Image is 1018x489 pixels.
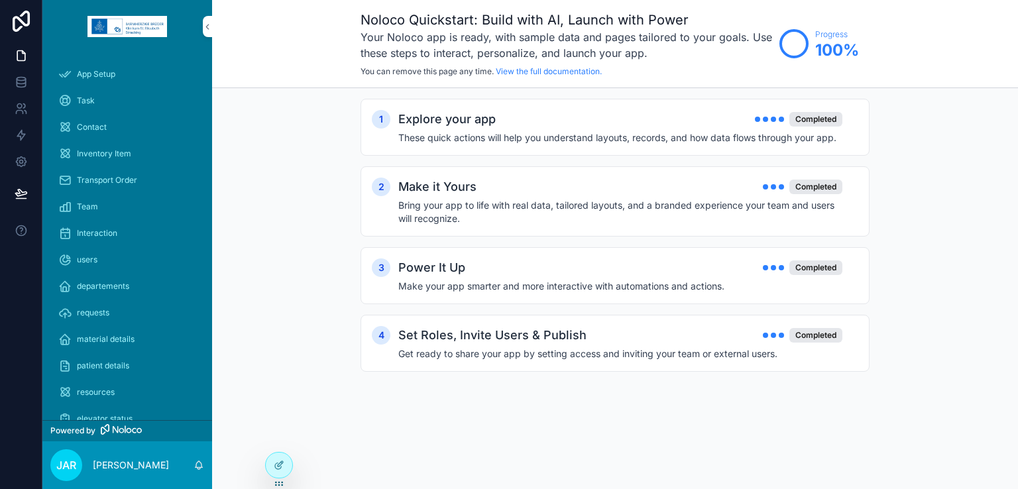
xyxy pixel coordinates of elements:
[496,66,602,76] a: View the full documentation.
[77,175,137,186] span: Transport Order
[77,360,129,371] span: patient details
[789,328,842,343] div: Completed
[50,89,204,113] a: Task
[50,248,204,272] a: users
[77,228,117,239] span: Interaction
[50,380,204,404] a: resources
[398,347,842,360] h4: Get ready to share your app by setting access and inviting your team or external users.
[77,387,115,398] span: resources
[77,148,131,159] span: Inventory Item
[50,115,204,139] a: Contact
[50,142,204,166] a: Inventory Item
[398,326,587,345] h2: Set Roles, Invite Users & Publish
[50,221,204,245] a: Interaction
[361,29,773,61] h3: Your Noloco app is ready, with sample data and pages tailored to your goals. Use these steps to i...
[50,425,95,436] span: Powered by
[50,195,204,219] a: Team
[361,66,494,76] span: You can remove this page any time.
[87,16,166,37] img: App logo
[398,131,842,144] h4: These quick actions will help you understand layouts, records, and how data flows through your app.
[77,201,98,212] span: Team
[50,327,204,351] a: material details
[77,122,107,133] span: Contact
[93,459,169,472] p: [PERSON_NAME]
[42,420,212,441] a: Powered by
[42,53,212,420] div: scrollable content
[372,110,390,129] div: 1
[789,180,842,194] div: Completed
[789,112,842,127] div: Completed
[77,413,133,424] span: elevator status
[815,40,859,61] span: 100 %
[50,168,204,192] a: Transport Order
[398,199,842,225] h4: Bring your app to life with real data, tailored layouts, and a branded experience your team and u...
[77,281,129,292] span: departements
[77,334,135,345] span: material details
[398,178,477,196] h2: Make it Yours
[372,326,390,345] div: 4
[361,11,773,29] h1: Noloco Quickstart: Build with AI, Launch with Power
[77,95,95,106] span: Task
[398,110,496,129] h2: Explore your app
[77,254,97,265] span: users
[398,258,465,277] h2: Power It Up
[56,457,76,473] span: JAR
[789,260,842,275] div: Completed
[372,178,390,196] div: 2
[212,88,1018,407] div: scrollable content
[50,301,204,325] a: requests
[50,407,204,431] a: elevator status
[77,307,109,318] span: requests
[50,354,204,378] a: patient details
[372,258,390,277] div: 3
[50,62,204,86] a: App Setup
[398,280,842,293] h4: Make your app smarter and more interactive with automations and actions.
[77,69,115,80] span: App Setup
[815,29,859,40] span: Progress
[50,274,204,298] a: departements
